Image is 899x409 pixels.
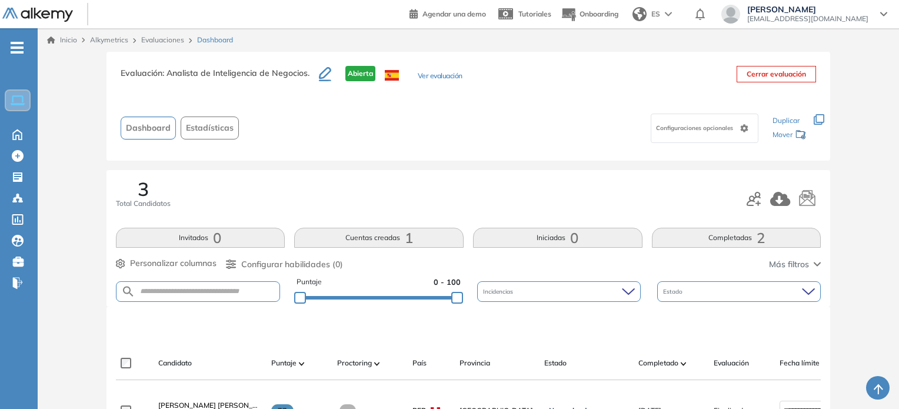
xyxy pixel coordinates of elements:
[299,362,305,365] img: [missing "en.ARROW_ALT" translation]
[141,35,184,44] a: Evaluaciones
[840,353,899,409] div: Widget de chat
[11,46,24,49] i: -
[412,358,427,368] span: País
[47,35,77,45] a: Inicio
[126,122,171,134] span: Dashboard
[518,9,551,18] span: Tutoriales
[186,122,234,134] span: Estadísticas
[477,281,641,302] div: Incidencias
[769,258,821,271] button: Más filtros
[345,66,375,81] span: Abierta
[116,228,285,248] button: Invitados0
[580,9,618,18] span: Onboarding
[271,358,297,368] span: Puntaje
[2,8,73,22] img: Logo
[714,358,749,368] span: Evaluación
[651,114,758,143] div: Configuraciones opcionales
[747,14,868,24] span: [EMAIL_ADDRESS][DOMAIN_NAME]
[116,257,217,270] button: Personalizar columnas
[121,117,176,139] button: Dashboard
[158,358,192,368] span: Candidato
[663,287,685,296] span: Estado
[434,277,461,288] span: 0 - 100
[473,228,642,248] button: Iniciadas0
[226,258,343,271] button: Configurar habilidades (0)
[665,12,672,16] img: arrow
[780,358,820,368] span: Fecha límite
[747,5,868,14] span: [PERSON_NAME]
[374,362,380,365] img: [missing "en.ARROW_ALT" translation]
[138,179,149,198] span: 3
[181,117,239,139] button: Estadísticas
[294,228,464,248] button: Cuentas creadas1
[460,358,490,368] span: Provincia
[418,71,462,83] button: Ver evaluación
[241,258,343,271] span: Configurar habilidades (0)
[385,70,399,81] img: ESP
[116,198,171,209] span: Total Candidatos
[657,281,821,302] div: Estado
[121,66,319,91] h3: Evaluación
[121,284,135,299] img: SEARCH_ALT
[769,258,809,271] span: Más filtros
[737,66,816,82] button: Cerrar evaluación
[651,9,660,19] span: ES
[773,116,800,125] span: Duplicar
[162,68,309,78] span: : Analista de Inteligencia de Negocios.
[409,6,486,20] a: Agendar una demo
[681,362,687,365] img: [missing "en.ARROW_ALT" translation]
[840,353,899,409] iframe: Chat Widget
[544,358,567,368] span: Estado
[130,257,217,270] span: Personalizar columnas
[422,9,486,18] span: Agendar una demo
[337,358,372,368] span: Proctoring
[638,358,678,368] span: Completado
[297,277,322,288] span: Puntaje
[632,7,647,21] img: world
[90,35,128,44] span: Alkymetrics
[197,35,233,45] span: Dashboard
[561,2,618,27] button: Onboarding
[656,124,735,132] span: Configuraciones opcionales
[483,287,515,296] span: Incidencias
[773,125,807,147] div: Mover
[652,228,821,248] button: Completadas2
